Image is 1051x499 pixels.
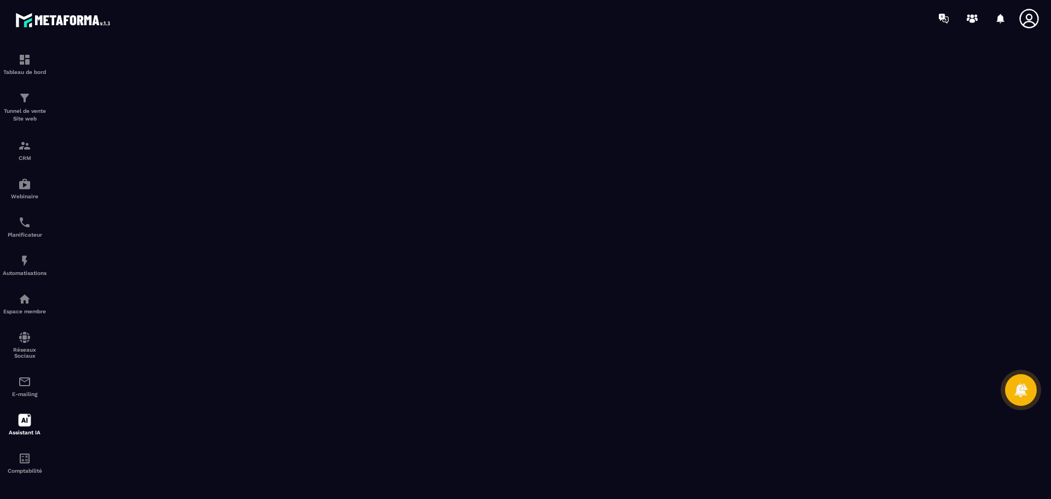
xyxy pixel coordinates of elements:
p: E-mailing [3,391,47,397]
img: social-network [18,331,31,344]
a: social-networksocial-networkRéseaux Sociaux [3,323,47,367]
a: automationsautomationsWebinaire [3,169,47,208]
img: formation [18,139,31,152]
img: formation [18,91,31,105]
p: Comptabilité [3,468,47,474]
p: Espace membre [3,308,47,314]
a: formationformationTableau de bord [3,45,47,83]
a: schedulerschedulerPlanificateur [3,208,47,246]
a: automationsautomationsEspace membre [3,284,47,323]
p: CRM [3,155,47,161]
a: accountantaccountantComptabilité [3,444,47,482]
a: Assistant IA [3,405,47,444]
img: email [18,375,31,388]
p: Automatisations [3,270,47,276]
p: Tableau de bord [3,69,47,75]
p: Planificateur [3,232,47,238]
img: automations [18,254,31,267]
p: Tunnel de vente Site web [3,107,47,123]
img: automations [18,292,31,306]
img: formation [18,53,31,66]
p: Réseaux Sociaux [3,347,47,359]
a: emailemailE-mailing [3,367,47,405]
img: logo [15,10,114,30]
img: accountant [18,452,31,465]
a: formationformationTunnel de vente Site web [3,83,47,131]
a: formationformationCRM [3,131,47,169]
p: Assistant IA [3,429,47,435]
img: automations [18,177,31,191]
img: scheduler [18,216,31,229]
a: automationsautomationsAutomatisations [3,246,47,284]
p: Webinaire [3,193,47,199]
